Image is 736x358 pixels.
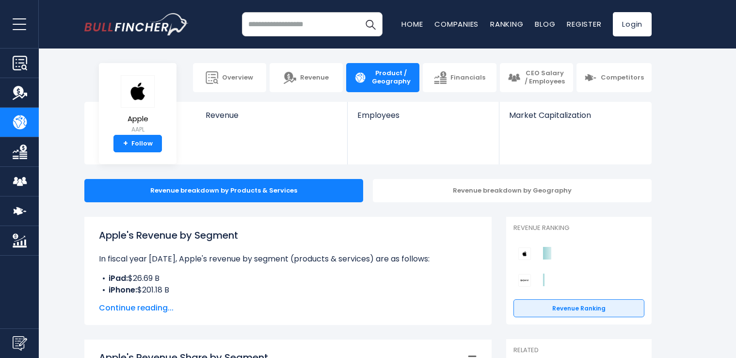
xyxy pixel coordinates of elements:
img: Sony Group Corporation competitors logo [518,274,531,287]
p: Revenue Ranking [513,224,644,232]
img: Apple competitors logo [518,247,531,260]
a: Register [567,19,601,29]
span: Revenue [300,74,329,82]
a: Competitors [576,63,652,92]
li: $201.18 B [99,284,477,296]
span: Continue reading... [99,302,477,314]
div: Revenue breakdown by Geography [373,179,652,202]
a: Revenue [196,102,348,136]
a: Revenue [270,63,343,92]
span: Overview [222,74,253,82]
h1: Apple's Revenue by Segment [99,228,477,243]
a: Go to homepage [84,13,189,35]
b: iPad: [109,273,128,284]
a: Blog [535,19,555,29]
button: Search [358,12,383,36]
b: iPhone: [109,284,137,295]
span: Competitors [601,74,644,82]
span: Revenue [206,111,338,120]
a: Overview [193,63,266,92]
a: Market Capitalization [499,102,651,136]
span: Employees [357,111,489,120]
a: Product / Geography [346,63,419,92]
span: Product / Geography [370,69,412,86]
a: +Follow [113,135,162,152]
div: Revenue breakdown by Products & Services [84,179,363,202]
span: CEO Salary / Employees [524,69,565,86]
a: Employees [348,102,498,136]
span: Apple [121,115,155,123]
li: $26.69 B [99,273,477,284]
small: AAPL [121,125,155,134]
span: Financials [450,74,485,82]
a: Companies [434,19,479,29]
strong: + [123,139,128,148]
p: In fiscal year [DATE], Apple's revenue by segment (products & services) are as follows: [99,253,477,265]
a: CEO Salary / Employees [500,63,573,92]
a: Revenue Ranking [513,299,644,318]
span: Market Capitalization [509,111,641,120]
a: Ranking [490,19,523,29]
a: Home [401,19,423,29]
p: Related [513,346,644,355]
a: Financials [423,63,496,92]
a: Apple AAPL [120,75,155,135]
img: bullfincher logo [84,13,189,35]
a: Login [613,12,652,36]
